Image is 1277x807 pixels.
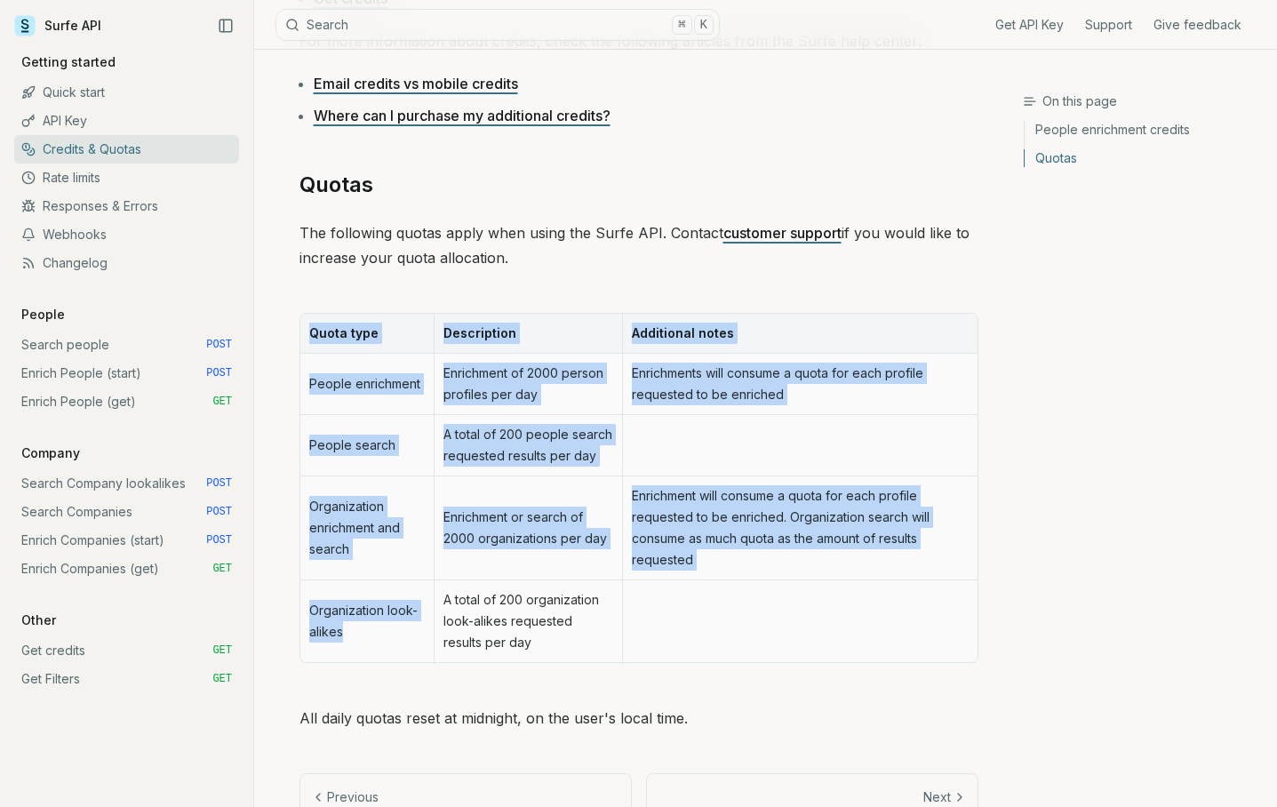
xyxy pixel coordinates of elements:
[14,388,239,416] a: Enrich People (get) GET
[1153,16,1241,34] a: Give feedback
[314,107,611,124] a: Where can I purchase my additional credits?
[14,107,239,135] a: API Key
[995,16,1064,34] a: Get API Key
[14,306,72,324] p: People
[206,533,232,547] span: POST
[14,611,63,629] p: Other
[694,15,714,35] kbd: K
[1085,16,1132,34] a: Support
[14,164,239,192] a: Rate limits
[14,331,239,359] a: Search people POST
[672,15,691,35] kbd: ⌘
[14,249,239,277] a: Changelog
[434,476,622,580] td: Enrichment or search of 2000 organizations per day
[723,224,842,242] a: customer support
[212,395,232,409] span: GET
[622,314,977,354] th: Additional notes
[923,788,951,806] p: Next
[206,366,232,380] span: POST
[14,192,239,220] a: Responses & Errors
[206,476,232,491] span: POST
[14,469,239,498] a: Search Company lookalikes POST
[14,665,239,693] a: Get Filters GET
[1023,92,1263,110] h3: On this page
[14,636,239,665] a: Get credits GET
[14,135,239,164] a: Credits & Quotas
[434,580,622,662] td: A total of 200 organization look-alikes requested results per day
[206,338,232,352] span: POST
[300,354,435,415] td: People enrichment
[622,476,977,580] td: Enrichment will consume a quota for each profile requested to be enriched. Organization search wi...
[14,555,239,583] a: Enrich Companies (get) GET
[212,12,239,39] button: Collapse Sidebar
[434,415,622,476] td: A total of 200 people search requested results per day
[300,314,435,354] th: Quota type
[1025,144,1263,167] a: Quotas
[299,220,978,270] p: The following quotas apply when using the Surfe API. Contact if you would like to increase your q...
[14,53,123,71] p: Getting started
[299,171,373,199] a: Quotas
[14,498,239,526] a: Search Companies POST
[300,580,435,662] td: Organization look-alikes
[14,359,239,388] a: Enrich People (start) POST
[314,75,518,92] a: Email credits vs mobile credits
[300,415,435,476] td: People search
[212,562,232,576] span: GET
[434,314,622,354] th: Description
[434,354,622,415] td: Enrichment of 2000 person profiles per day
[300,476,435,580] td: Organization enrichment and search
[14,78,239,107] a: Quick start
[275,9,720,41] button: Search⌘K
[14,526,239,555] a: Enrich Companies (start) POST
[206,505,232,519] span: POST
[1025,121,1263,144] a: People enrichment credits
[212,672,232,686] span: GET
[14,444,87,462] p: Company
[327,788,379,806] p: Previous
[622,354,977,415] td: Enrichments will consume a quota for each profile requested to be enriched
[14,12,101,39] a: Surfe API
[14,220,239,249] a: Webhooks
[212,643,232,658] span: GET
[299,706,978,731] p: All daily quotas reset at midnight, on the user's local time.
